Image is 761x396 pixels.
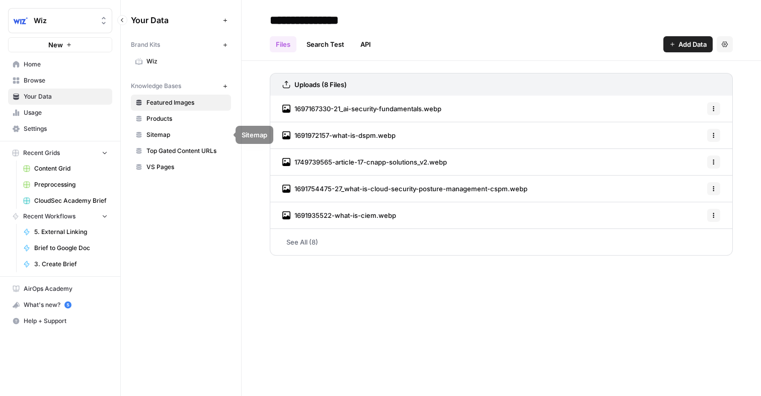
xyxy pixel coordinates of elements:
span: Settings [24,124,108,133]
span: AirOps Academy [24,284,108,293]
button: Help + Support [8,313,112,329]
a: API [354,36,377,52]
a: Uploads (8 Files) [282,73,347,96]
span: New [48,40,63,50]
span: Brand Kits [131,40,160,49]
span: Brief to Google Doc [34,244,108,253]
button: Recent Workflows [8,209,112,224]
button: Add Data [663,36,713,52]
span: Wiz [146,57,226,66]
a: Your Data [8,89,112,105]
span: VS Pages [146,163,226,172]
span: Top Gated Content URLs [146,146,226,155]
a: Wiz [131,53,231,69]
span: Recent Grids [23,148,60,157]
a: 5. External Linking [19,224,112,240]
a: Sitemap [131,127,231,143]
span: 1697167330-21_ai-security-fundamentals.webp [294,104,441,114]
span: CloudSec Academy Brief [34,196,108,205]
div: What's new? [9,297,112,312]
span: 3. Create Brief [34,260,108,269]
span: Content Grid [34,164,108,173]
a: 5 [64,301,71,308]
a: Products [131,111,231,127]
span: Sitemap [146,130,226,139]
span: Home [24,60,108,69]
span: Add Data [678,39,707,49]
h3: Uploads (8 Files) [294,80,347,90]
a: Usage [8,105,112,121]
a: Settings [8,121,112,137]
a: Home [8,56,112,72]
a: Content Grid [19,161,112,177]
a: 3. Create Brief [19,256,112,272]
a: Featured Images [131,95,231,111]
a: Brief to Google Doc [19,240,112,256]
a: 1691972157-what-is-dspm.webp [282,122,396,148]
span: Wiz [34,16,95,26]
a: 1749739565-article-17-cnapp-solutions_v2.webp [282,149,447,175]
a: CloudSec Academy Brief [19,193,112,209]
button: Workspace: Wiz [8,8,112,33]
span: Your Data [131,14,219,26]
a: Top Gated Content URLs [131,143,231,159]
a: 1691754475-27_what-is-cloud-security-posture-management-cspm.webp [282,176,527,202]
a: See All (8) [270,229,733,255]
a: Files [270,36,296,52]
span: Browse [24,76,108,85]
a: 1691935522-what-is-ciem.webp [282,202,396,228]
div: Sitemap [242,130,267,140]
span: 1691935522-what-is-ciem.webp [294,210,396,220]
span: Preprocessing [34,180,108,189]
span: 1749739565-article-17-cnapp-solutions_v2.webp [294,157,447,167]
a: VS Pages [131,159,231,175]
a: 1697167330-21_ai-security-fundamentals.webp [282,96,441,122]
span: Knowledge Bases [131,82,181,91]
span: Featured Images [146,98,226,107]
span: Your Data [24,92,108,101]
a: AirOps Academy [8,281,112,297]
img: Wiz Logo [12,12,30,30]
button: Recent Grids [8,145,112,161]
span: 1691972157-what-is-dspm.webp [294,130,396,140]
button: New [8,37,112,52]
a: Browse [8,72,112,89]
span: Recent Workflows [23,212,75,221]
span: Products [146,114,226,123]
text: 5 [66,302,69,307]
a: Preprocessing [19,177,112,193]
span: 1691754475-27_what-is-cloud-security-posture-management-cspm.webp [294,184,527,194]
span: 5. External Linking [34,227,108,236]
button: What's new? 5 [8,297,112,313]
span: Usage [24,108,108,117]
span: Help + Support [24,316,108,326]
a: Search Test [300,36,350,52]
